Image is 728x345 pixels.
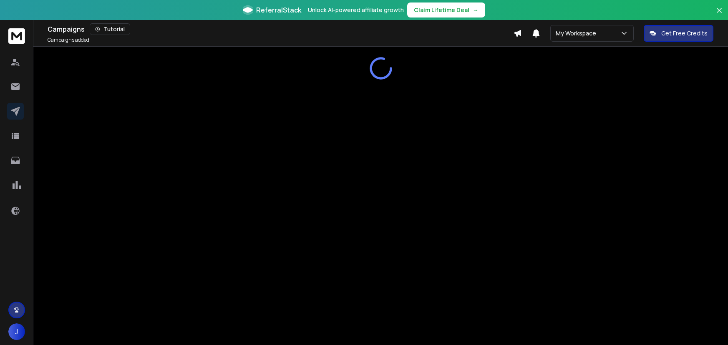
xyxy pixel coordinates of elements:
[644,25,713,42] button: Get Free Credits
[90,23,130,35] button: Tutorial
[714,5,725,25] button: Close banner
[308,6,404,14] p: Unlock AI-powered affiliate growth
[661,29,708,37] p: Get Free Credits
[48,37,89,43] p: Campaigns added
[8,323,25,340] button: J
[48,23,514,35] div: Campaigns
[473,6,479,14] span: →
[256,5,301,15] span: ReferralStack
[407,2,485,17] button: Claim Lifetime Deal→
[556,29,600,37] p: My Workspace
